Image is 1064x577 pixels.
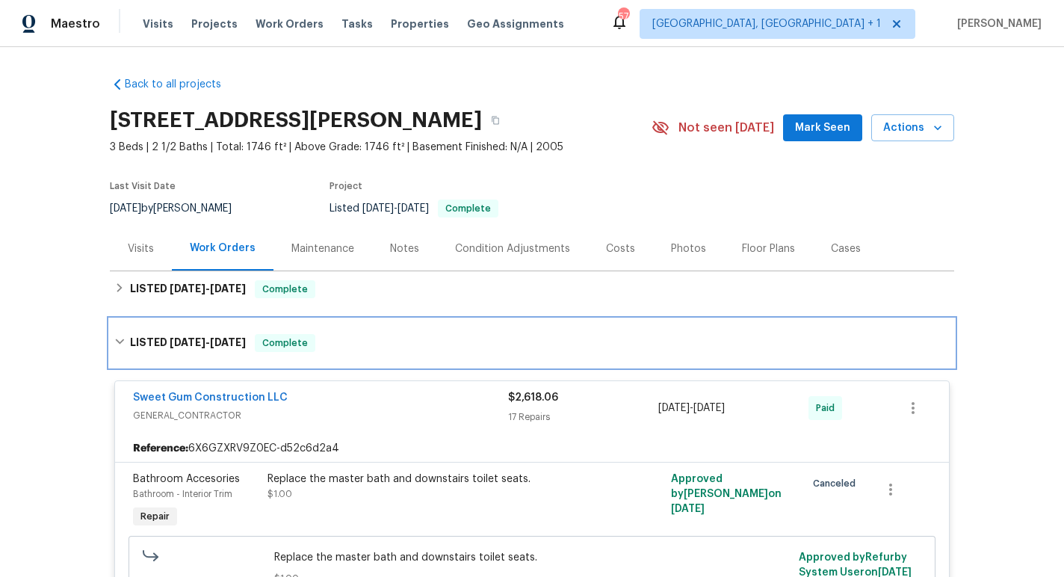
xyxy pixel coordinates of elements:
[130,334,246,352] h6: LISTED
[133,408,508,423] span: GENERAL_CONTRACTOR
[274,550,791,565] span: Replace the master bath and downstairs toilet seats.
[143,16,173,31] span: Visits
[170,337,205,348] span: [DATE]
[455,241,570,256] div: Condition Adjustments
[362,203,394,214] span: [DATE]
[110,182,176,191] span: Last Visit Date
[133,474,240,484] span: Bathroom Accesories
[170,283,205,294] span: [DATE]
[508,392,558,403] span: $2,618.06
[391,16,449,31] span: Properties
[398,203,429,214] span: [DATE]
[606,241,635,256] div: Costs
[671,504,705,514] span: [DATE]
[813,476,862,491] span: Canceled
[256,282,314,297] span: Complete
[170,283,246,294] span: -
[362,203,429,214] span: -
[658,401,725,416] span: -
[267,472,595,487] div: Replace the master bath and downstairs toilet seats.
[831,241,861,256] div: Cases
[871,114,954,142] button: Actions
[256,336,314,351] span: Complete
[110,271,954,307] div: LISTED [DATE]-[DATE]Complete
[482,107,509,134] button: Copy Address
[267,490,292,499] span: $1.00
[693,403,725,413] span: [DATE]
[795,119,850,138] span: Mark Seen
[783,114,862,142] button: Mark Seen
[652,16,881,31] span: [GEOGRAPHIC_DATA], [GEOGRAPHIC_DATA] + 1
[671,474,782,514] span: Approved by [PERSON_NAME] on
[330,182,362,191] span: Project
[210,283,246,294] span: [DATE]
[191,16,238,31] span: Projects
[133,392,288,403] a: Sweet Gum Construction LLC
[341,19,373,29] span: Tasks
[467,16,564,31] span: Geo Assignments
[678,120,774,135] span: Not seen [DATE]
[330,203,498,214] span: Listed
[110,203,141,214] span: [DATE]
[110,140,652,155] span: 3 Beds | 2 1/2 Baths | Total: 1746 ft² | Above Grade: 1746 ft² | Basement Finished: N/A | 2005
[110,113,482,128] h2: [STREET_ADDRESS][PERSON_NAME]
[190,241,256,256] div: Work Orders
[110,200,250,217] div: by [PERSON_NAME]
[671,241,706,256] div: Photos
[134,509,176,524] span: Repair
[508,410,658,425] div: 17 Repairs
[170,337,246,348] span: -
[390,241,419,256] div: Notes
[618,9,628,24] div: 57
[951,16,1042,31] span: [PERSON_NAME]
[128,241,154,256] div: Visits
[742,241,795,256] div: Floor Plans
[115,435,949,462] div: 6X6GZXRV9Z0EC-d52c6d2a4
[256,16,324,31] span: Work Orders
[133,441,188,456] b: Reference:
[658,403,690,413] span: [DATE]
[816,401,841,416] span: Paid
[130,280,246,298] h6: LISTED
[110,319,954,367] div: LISTED [DATE]-[DATE]Complete
[210,337,246,348] span: [DATE]
[133,490,232,499] span: Bathroom - Interior Trim
[883,119,942,138] span: Actions
[110,77,253,92] a: Back to all projects
[51,16,100,31] span: Maestro
[291,241,354,256] div: Maintenance
[439,204,497,213] span: Complete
